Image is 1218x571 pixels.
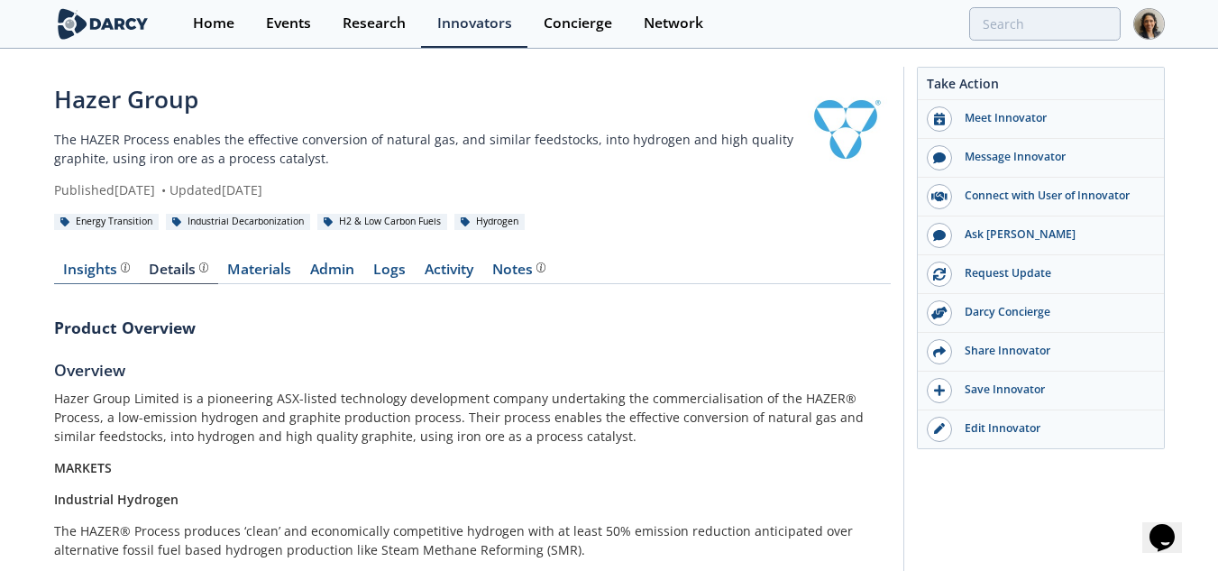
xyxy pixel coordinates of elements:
p: Hazer Group Limited is a pioneering ASX-listed technology development company undertaking the com... [54,389,891,446]
strong: Industrial Hydrogen [54,491,179,508]
img: logo-wide.svg [54,8,152,40]
div: Darcy Concierge [952,304,1154,320]
p: The HAZER® Process produces ‘clean’ and economically competitive hydrogen with at least 50% emiss... [54,521,891,559]
iframe: chat widget [1142,499,1200,553]
button: Save Innovator [918,372,1164,410]
h5: Overview [54,358,891,382]
span: • [159,181,169,198]
div: Ask [PERSON_NAME] [952,226,1154,243]
div: Hydrogen [454,214,526,230]
div: Edit Innovator [952,420,1154,437]
div: Details [149,262,208,277]
strong: MARKETS [54,459,112,476]
a: Details [140,262,218,284]
a: Insights [54,262,140,284]
p: The HAZER Process enables the effective conversion of natural gas, and similar feedstocks, into h... [54,130,801,168]
div: Industrial Decarbonization [166,214,311,230]
a: Logs [364,262,416,284]
div: Hazer Group [54,82,801,117]
div: Request Update [952,265,1154,281]
div: Meet Innovator [952,110,1154,126]
div: Network [644,16,703,31]
img: information.svg [199,262,209,272]
a: Edit Innovator [918,410,1164,448]
div: Home [193,16,234,31]
div: Events [266,16,311,31]
div: Notes [492,262,545,277]
img: information.svg [536,262,546,272]
input: Advanced Search [969,7,1121,41]
a: Notes [483,262,555,284]
div: H2 & Low Carbon Fuels [317,214,448,230]
a: Activity [416,262,483,284]
h3: Product Overview [54,316,891,339]
div: Research [343,16,406,31]
div: Message Innovator [952,149,1154,165]
a: Materials [218,262,301,284]
div: Innovators [437,16,512,31]
div: Published [DATE] Updated [DATE] [54,180,801,199]
div: Share Innovator [952,343,1154,359]
div: Energy Transition [54,214,160,230]
div: Concierge [544,16,612,31]
div: Save Innovator [952,382,1154,398]
img: information.svg [121,262,131,272]
div: Connect with User of Innovator [952,188,1154,204]
div: Take Action [918,74,1164,100]
a: Admin [301,262,364,284]
div: Insights [63,262,130,277]
img: Profile [1133,8,1165,40]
